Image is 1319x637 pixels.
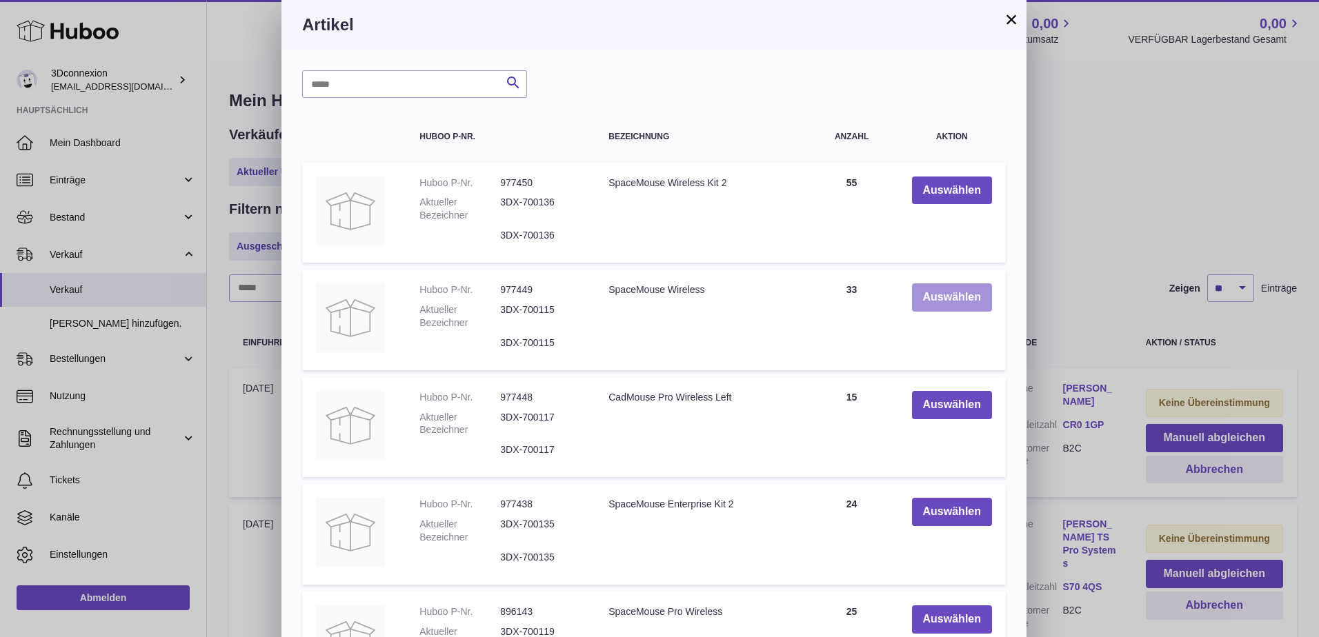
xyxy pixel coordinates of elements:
td: 15 [806,377,898,478]
div: SpaceMouse Pro Wireless [608,605,791,618]
td: 24 [806,484,898,585]
div: SpaceMouse Wireless [608,283,791,296]
div: CadMouse Pro Wireless Left [608,391,791,404]
dt: Aktueller Bezeichner [419,518,500,544]
td: 33 [806,270,898,370]
button: Auswählen [912,391,992,419]
dt: Huboo P-Nr. [419,176,500,190]
dd: 3DX-700135 [500,518,581,544]
button: Auswählen [912,605,992,634]
dd: 977448 [500,391,581,404]
img: SpaceMouse Wireless Kit 2 [316,176,385,245]
dd: 3DX-700135 [500,551,581,564]
th: Bezeichnung [595,119,805,155]
th: Anzahl [806,119,898,155]
dd: 3DX-700136 [500,196,581,222]
button: Auswählen [912,176,992,205]
button: Auswählen [912,498,992,526]
th: Huboo P-Nr. [406,119,595,155]
button: × [1003,11,1020,28]
dd: 977449 [500,283,581,296]
h3: Artikel [302,14,1006,36]
img: SpaceMouse Wireless [316,283,385,352]
dd: 977450 [500,176,581,190]
th: Aktion [898,119,1006,155]
td: 55 [806,163,898,263]
dt: Aktueller Bezeichner [419,411,500,437]
div: SpaceMouse Enterprise Kit 2 [608,498,791,511]
dt: Huboo P-Nr. [419,605,500,618]
dt: Huboo P-Nr. [419,498,500,511]
div: SpaceMouse Wireless Kit 2 [608,176,791,190]
dd: 3DX-700115 [500,336,581,350]
button: Auswählen [912,283,992,312]
img: CadMouse Pro Wireless Left [316,391,385,460]
dd: 3DX-700117 [500,411,581,437]
dd: 896143 [500,605,581,618]
dd: 3DX-700136 [500,229,581,242]
dd: 3DX-700117 [500,443,581,456]
dd: 3DX-700115 [500,303,581,330]
img: SpaceMouse Enterprise Kit 2 [316,498,385,567]
dt: Aktueller Bezeichner [419,303,500,330]
dd: 977438 [500,498,581,511]
dt: Huboo P-Nr. [419,283,500,296]
dt: Aktueller Bezeichner [419,196,500,222]
dt: Huboo P-Nr. [419,391,500,404]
